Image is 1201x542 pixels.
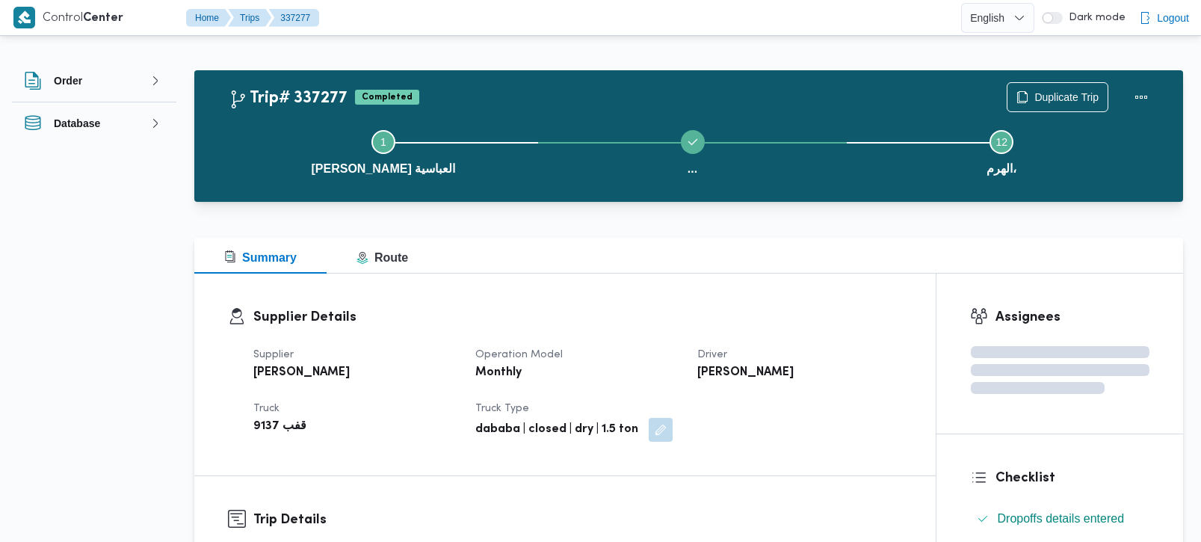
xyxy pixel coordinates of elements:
[538,112,848,190] button: ...
[847,112,1156,190] button: الهرم،
[475,404,529,413] span: Truck Type
[54,114,100,132] h3: Database
[253,418,306,436] b: قفب 9137
[1133,3,1195,33] button: Logout
[475,421,638,439] b: dababa | closed | dry | 1.5 ton
[224,251,297,264] span: Summary
[697,350,727,360] span: Driver
[697,364,794,382] b: [PERSON_NAME]
[268,9,319,27] button: 337277
[475,350,563,360] span: Operation Model
[253,404,280,413] span: Truck
[311,160,455,178] span: [PERSON_NAME] العباسية
[987,160,1016,178] span: الهرم،
[1063,12,1126,24] span: Dark mode
[253,350,294,360] span: Supplier
[995,136,1007,148] span: 12
[355,90,419,105] span: Completed
[475,364,522,382] b: Monthly
[380,136,386,148] span: 1
[253,510,902,530] h3: Trip Details
[995,468,1150,488] h3: Checklist
[998,512,1125,525] span: Dropoffs details entered
[83,13,123,24] b: Center
[253,364,350,382] b: [PERSON_NAME]
[229,112,538,190] button: [PERSON_NAME] العباسية
[998,510,1125,528] span: Dropoffs details entered
[24,114,164,132] button: Database
[1034,88,1099,106] span: Duplicate Trip
[1126,82,1156,112] button: Actions
[253,307,902,327] h3: Supplier Details
[995,307,1150,327] h3: Assignees
[186,9,231,27] button: Home
[688,160,697,178] span: ...
[356,251,408,264] span: Route
[1007,82,1108,112] button: Duplicate Trip
[228,9,271,27] button: Trips
[13,7,35,28] img: X8yXhbKr1z7QwAAAABJRU5ErkJggg==
[1157,9,1189,27] span: Logout
[24,72,164,90] button: Order
[229,89,348,108] h2: Trip# 337277
[687,136,699,148] svg: Step ... is complete
[362,93,413,102] b: Completed
[54,72,82,90] h3: Order
[971,507,1150,531] button: Dropoffs details entered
